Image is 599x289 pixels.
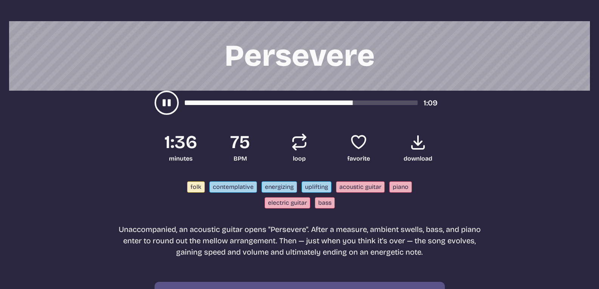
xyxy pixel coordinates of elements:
h1: Persevere [118,21,481,91]
button: electric guitar [265,197,310,209]
button: uplifting [302,181,331,193]
span: BPM [214,154,267,163]
button: Loop [290,133,308,151]
button: acoustic guitar [336,181,385,193]
span: loop [273,154,326,163]
span: 75 [214,133,267,151]
button: piano [389,181,412,193]
button: folk [187,181,205,193]
div: song-time-bar [185,100,418,105]
button: Favorite [350,133,368,151]
span: download [392,154,445,163]
button: contemplative [209,181,257,193]
button: play-pause toggle [155,91,179,115]
p: Unaccompanied, an acoustic guitar opens "Persevere". After a measure, ambient swells, bass, and p... [118,224,481,258]
span: 1:36 [155,133,208,151]
span: minutes [155,154,208,163]
div: timer [424,97,445,108]
button: bass [315,197,335,209]
button: energizing [262,181,297,193]
span: favorite [332,154,385,163]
